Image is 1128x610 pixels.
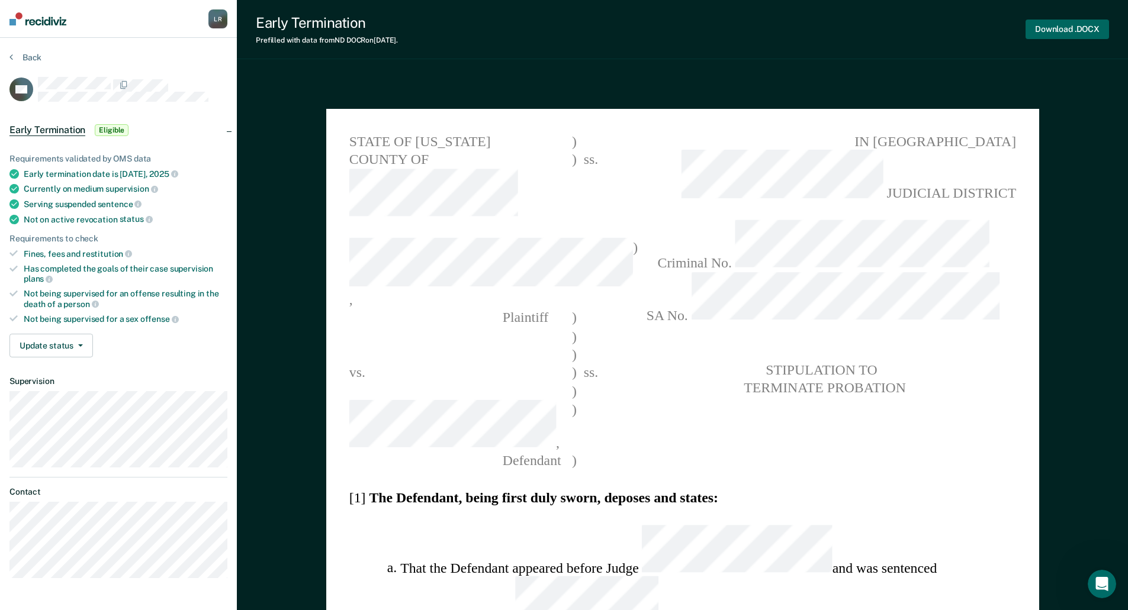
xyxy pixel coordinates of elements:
span: , [349,400,571,452]
span: offense [140,314,179,324]
span: Early Termination [9,124,85,136]
span: ) [571,150,576,220]
button: LR [208,9,227,28]
span: ) [571,132,576,150]
span: person [63,299,98,309]
div: L R [208,9,227,28]
button: Download .DOCX [1026,20,1109,39]
span: supervision [105,184,158,193]
div: Serving suspended [24,199,227,209]
iframe: Intercom live chat [1088,570,1116,598]
button: Update status [9,334,93,357]
span: ) [571,363,576,382]
div: Has completed the goals of their case supervision [24,264,227,284]
span: COUNTY OF [349,150,571,220]
span: STATE OF [US_STATE] [349,132,571,150]
dt: Supervision [9,376,227,386]
span: restitution [82,249,132,259]
span: sentence [98,199,142,209]
span: status [120,214,153,224]
div: Not on active revocation [24,214,227,225]
div: Requirements to check [9,234,227,244]
img: Recidiviz [9,12,66,25]
span: IN [GEOGRAPHIC_DATA] [630,132,1016,150]
span: Eligible [95,124,128,136]
span: , [349,238,632,308]
button: Back [9,52,41,63]
section: [1] [349,488,1015,506]
strong: The Defendant, being first duly sworn, deposes and states: [369,489,718,505]
span: ss. [576,363,604,382]
div: Prefilled with data from ND DOCR on [DATE] . [256,36,398,44]
pre: STIPULATION TO TERMINATE PROBATION [630,360,1016,397]
span: Defendant [349,453,561,469]
span: ss. [576,150,604,220]
dt: Contact [9,487,227,497]
div: Not being supervised for a sex [24,314,227,324]
span: Plaintiff [349,310,548,325]
div: Requirements validated by OMS data [9,154,227,164]
span: JUDICIAL DISTRICT [630,150,1016,202]
span: SA No. [630,272,1016,324]
span: Criminal No. [630,220,1016,272]
span: ) [571,451,576,470]
span: ) [571,400,576,452]
span: ) [571,382,576,400]
div: Fines, fees and [24,248,227,259]
span: vs. [349,364,365,380]
span: ) [571,345,576,363]
div: Early termination date is [DATE], [24,169,227,179]
span: plans [24,274,53,283]
div: Not being supervised for an offense resulting in the death of a [24,289,227,309]
div: Currently on medium [24,183,227,194]
span: ) [571,309,576,327]
span: ) [571,327,576,345]
div: Early Termination [256,14,398,31]
span: 2025 [149,169,178,179]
